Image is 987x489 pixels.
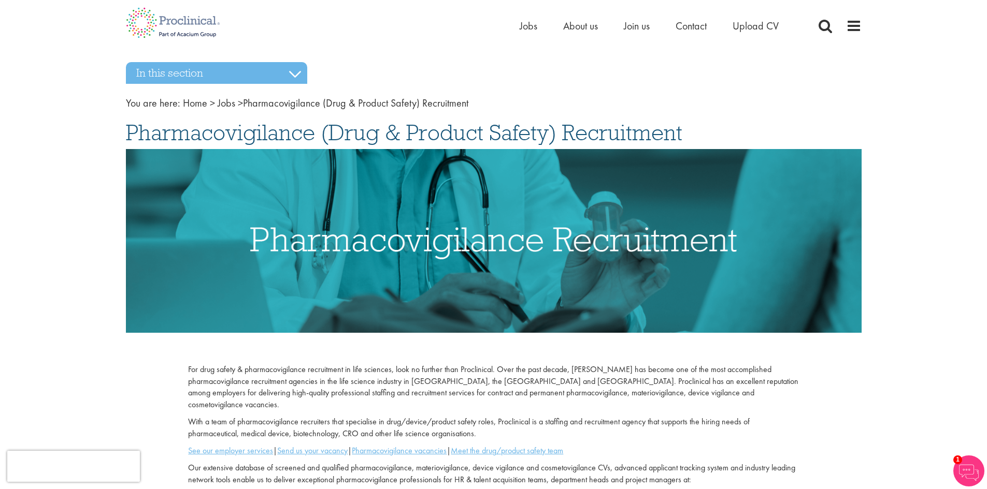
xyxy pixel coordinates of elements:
img: Chatbot [953,455,984,486]
a: Contact [676,19,707,33]
img: Pharmacovigilance drug & product safety Recruitment [126,149,862,333]
span: You are here: [126,96,180,110]
a: Pharmacovigilance vacancies [352,445,447,456]
span: > [238,96,243,110]
p: With a team of pharmacovigilance recruiters that specialise in drug/device/product safety roles, ... [188,416,798,440]
iframe: reCAPTCHA [7,451,140,482]
a: Upload CV [733,19,779,33]
a: Join us [624,19,650,33]
span: Pharmacovigilance (Drug & Product Safety) Recruitment [183,96,468,110]
p: For drug safety & pharmacovigilance recruitment in life sciences, look no further than Proclinica... [188,364,798,411]
a: breadcrumb link to Jobs [218,96,235,110]
h3: In this section [126,62,307,84]
span: Pharmacovigilance (Drug & Product Safety) Recruitment [126,118,682,146]
a: Jobs [520,19,537,33]
p: Our extensive database of screened and qualified pharmacovigilance, materiovigilance, device vigi... [188,462,798,486]
a: See our employer services [188,445,273,456]
a: breadcrumb link to Home [183,96,207,110]
a: About us [563,19,598,33]
span: 1 [953,455,962,464]
a: Meet the drug/product safety team [451,445,563,456]
p: | | | [188,445,798,457]
a: Send us your vacancy [277,445,348,456]
span: > [210,96,215,110]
